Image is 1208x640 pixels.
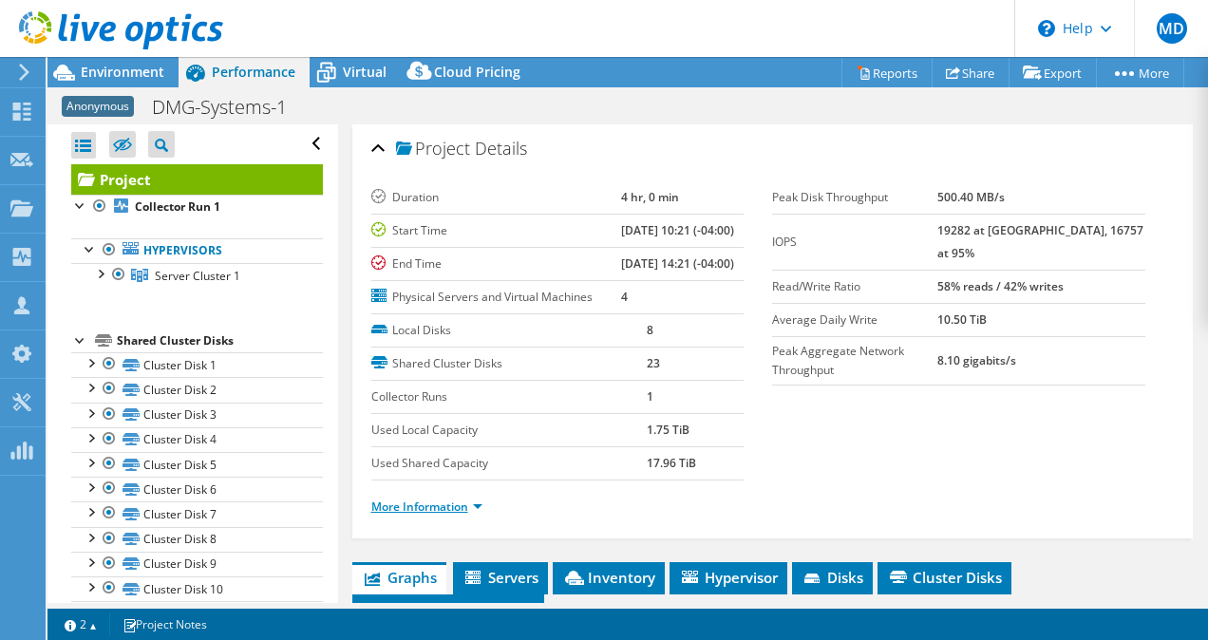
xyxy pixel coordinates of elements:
[117,329,323,352] div: Shared Cluster Disks
[887,568,1002,587] span: Cluster Disks
[434,63,520,81] span: Cloud Pricing
[802,568,863,587] span: Disks
[371,354,648,373] label: Shared Cluster Disks
[772,233,937,252] label: IOPS
[362,600,535,619] span: Installed Applications
[71,164,323,195] a: Project
[937,189,1005,205] b: 500.40 MB/s
[647,355,660,371] b: 23
[371,254,622,273] label: End Time
[343,63,387,81] span: Virtual
[396,140,470,159] span: Project
[155,268,240,284] span: Server Cluster 1
[212,63,295,81] span: Performance
[371,454,648,473] label: Used Shared Capacity
[71,377,323,402] a: Cluster Disk 2
[647,422,689,438] b: 1.75 TiB
[772,277,937,296] label: Read/Write Ratio
[371,499,482,515] a: More Information
[621,289,628,305] b: 4
[71,527,323,552] a: Cluster Disk 8
[937,278,1064,294] b: 58% reads / 42% writes
[71,427,323,452] a: Cluster Disk 4
[1009,58,1097,87] a: Export
[71,477,323,501] a: Cluster Disk 6
[71,576,323,601] a: Cluster Disk 10
[71,352,323,377] a: Cluster Disk 1
[371,221,622,240] label: Start Time
[647,388,653,405] b: 1
[143,97,316,118] h1: DMG-Systems-1
[621,222,734,238] b: [DATE] 10:21 (-04:00)
[71,601,323,626] a: Cluster Disk 11
[109,612,220,636] a: Project Notes
[937,222,1143,261] b: 19282 at [GEOGRAPHIC_DATA], 16757 at 95%
[772,342,937,380] label: Peak Aggregate Network Throughput
[562,568,655,587] span: Inventory
[462,568,538,587] span: Servers
[1096,58,1184,87] a: More
[772,311,937,329] label: Average Daily Write
[937,311,987,328] b: 10.50 TiB
[647,455,696,471] b: 17.96 TiB
[51,612,110,636] a: 2
[62,96,134,117] span: Anonymous
[371,387,648,406] label: Collector Runs
[71,403,323,427] a: Cluster Disk 3
[71,263,323,288] a: Server Cluster 1
[1157,13,1187,44] span: MD
[841,58,933,87] a: Reports
[772,188,937,207] label: Peak Disk Throughput
[71,238,323,263] a: Hypervisors
[362,568,437,587] span: Graphs
[621,189,679,205] b: 4 hr, 0 min
[932,58,1010,87] a: Share
[71,501,323,526] a: Cluster Disk 7
[81,63,164,81] span: Environment
[71,452,323,477] a: Cluster Disk 5
[371,288,622,307] label: Physical Servers and Virtual Machines
[371,421,648,440] label: Used Local Capacity
[679,568,778,587] span: Hypervisor
[135,198,220,215] b: Collector Run 1
[475,137,527,160] span: Details
[647,322,653,338] b: 8
[937,352,1016,368] b: 8.10 gigabits/s
[371,188,622,207] label: Duration
[71,195,323,219] a: Collector Run 1
[1038,20,1055,37] svg: \n
[621,255,734,272] b: [DATE] 14:21 (-04:00)
[71,552,323,576] a: Cluster Disk 9
[371,321,648,340] label: Local Disks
